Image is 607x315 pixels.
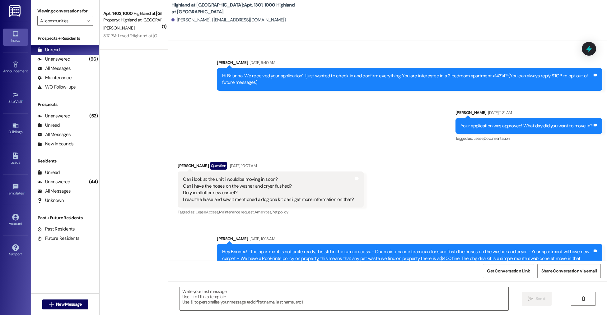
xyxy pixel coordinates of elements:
[103,33,512,39] div: 3:17 PM: Loved “Highland at [GEOGRAPHIC_DATA] (Highland at [GEOGRAPHIC_DATA]): SURPRISE! We have ...
[196,209,206,215] span: Lease ,
[541,268,597,274] span: Share Conversation via email
[171,17,286,23] div: [PERSON_NAME]. ([EMAIL_ADDRESS][DOMAIN_NAME])
[222,249,592,268] div: Hey Briunna! -The apartment is not quite ready, it is still in the turn process. - Our maintenanc...
[37,197,64,204] div: Unknown
[210,162,227,170] div: Question
[37,75,72,81] div: Maintenance
[40,16,83,26] input: All communities
[219,209,254,215] span: Maintenance request ,
[178,208,364,217] div: Tagged as:
[581,296,586,301] i: 
[56,301,82,308] span: New Message
[461,123,592,129] div: Your application was approved! What day did you want to move in?
[37,188,71,194] div: All Messages
[178,162,364,172] div: [PERSON_NAME]
[37,235,79,242] div: Future Residents
[103,25,134,31] span: [PERSON_NAME]
[222,73,592,86] div: Hi Briunna! We received your application1 I just wanted to check in and confirm everything. You a...
[487,268,530,274] span: Get Conversation Link
[37,179,70,185] div: Unanswered
[37,113,70,119] div: Unanswered
[171,2,296,15] b: Highland at [GEOGRAPHIC_DATA]: Apt. 1301, 1000 Highland at [GEOGRAPHIC_DATA]
[24,190,25,194] span: •
[455,109,602,118] div: [PERSON_NAME]
[37,131,71,138] div: All Messages
[49,302,54,307] i: 
[248,235,275,242] div: [DATE] 10:18 AM
[37,84,76,90] div: WO Follow-ups
[3,29,28,45] a: Inbox
[183,176,354,203] div: Can i look at the unit i would be moving in soon? Can i have the hoses on the washer and dryer fl...
[535,295,545,302] span: Send
[87,177,99,187] div: (44)
[42,299,88,309] button: New Message
[483,264,534,278] button: Get Conversation Link
[217,59,602,68] div: [PERSON_NAME]
[455,134,602,143] div: Tagged as:
[88,111,99,121] div: (52)
[9,5,22,17] img: ResiDesk Logo
[37,122,60,129] div: Unread
[37,226,75,232] div: Past Residents
[3,212,28,229] a: Account
[3,90,28,107] a: Site Visit •
[28,68,29,72] span: •
[37,56,70,62] div: Unanswered
[537,264,601,278] button: Share Conversation via email
[37,47,60,53] div: Unread
[3,242,28,259] a: Support
[37,65,71,72] div: All Messages
[528,296,533,301] i: 
[31,35,99,42] div: Prospects + Residents
[248,59,275,66] div: [DATE] 9:40 AM
[103,17,161,23] div: Property: Highland at [GEOGRAPHIC_DATA]
[31,101,99,108] div: Prospects
[37,169,60,176] div: Unread
[206,209,219,215] span: Access ,
[37,141,73,147] div: New Inbounds
[487,109,512,116] div: [DATE] 11:31 AM
[3,120,28,137] a: Buildings
[272,209,288,215] span: Pet policy
[37,6,93,16] label: Viewing conversations for
[484,136,510,141] span: Documentation
[254,209,272,215] span: Amenities ,
[522,292,552,306] button: Send
[474,136,484,141] span: Lease ,
[3,181,28,198] a: Templates •
[103,10,161,17] div: Apt. 1403, 1000 Highland at [GEOGRAPHIC_DATA]
[217,235,602,244] div: [PERSON_NAME]
[3,151,28,167] a: Leads
[86,18,90,23] i: 
[31,215,99,221] div: Past + Future Residents
[228,162,257,169] div: [DATE] 10:07 AM
[22,98,23,103] span: •
[87,54,99,64] div: (96)
[31,158,99,164] div: Residents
